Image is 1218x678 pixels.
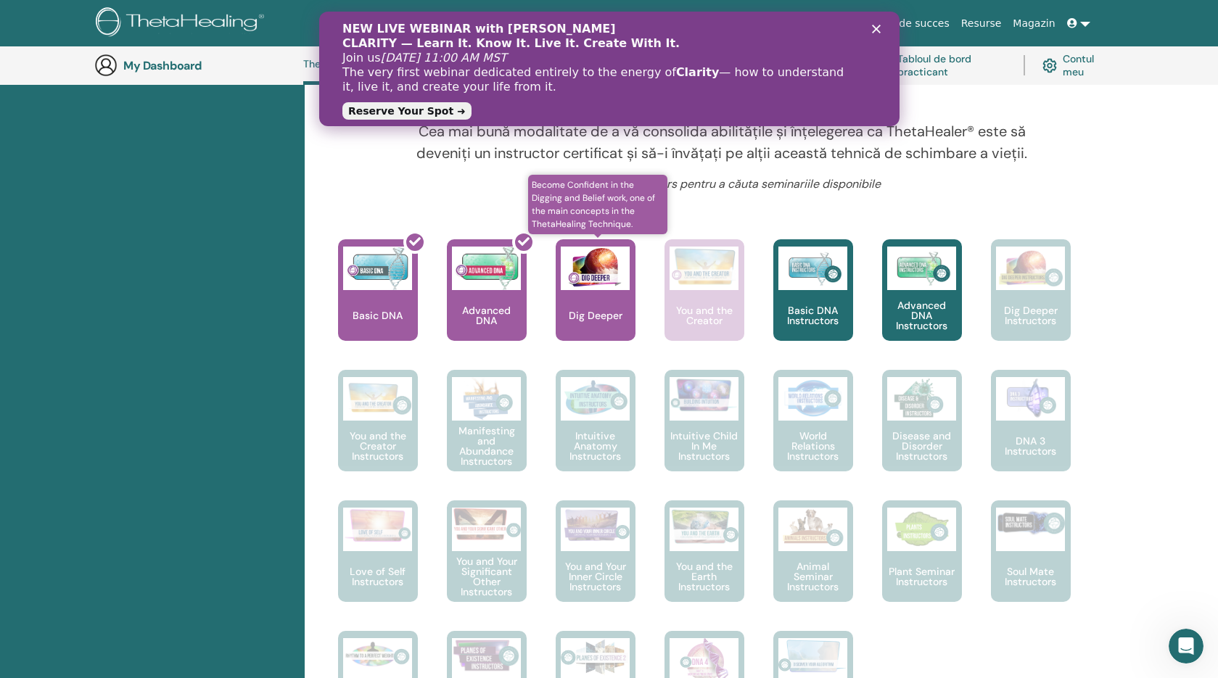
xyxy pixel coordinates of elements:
img: Planes of Existence Instructors [452,638,521,674]
img: Basic DNA Instructors [778,247,847,290]
iframe: Intercom live chat banner [319,12,900,126]
img: You and the Earth Instructors [670,508,738,545]
a: Become Confident in the Digging and Belief work, one of the main concepts in the ThetaHealing Tec... [556,239,635,370]
img: You and Your Inner Circle Instructors [561,508,630,542]
img: Love of Self Instructors [343,508,412,543]
div: Close [553,13,567,22]
img: Advanced DNA [452,247,521,290]
iframe: Intercom live chat [1169,629,1203,663]
img: Intuitive Child In Me Instructors [670,377,738,413]
p: DNA 3 Instructors [991,436,1071,456]
h3: My Dashboard [123,59,268,73]
p: You and the Creator Instructors [338,431,418,461]
a: Despre [631,10,679,37]
img: Intuitive Anatomy Instructors [561,377,630,421]
a: You and the Creator You and the Creator [664,239,744,370]
img: Discover Your Algorithm Instructors [778,638,847,673]
p: You and the Creator [664,305,744,326]
img: Soul Mate Instructors [996,508,1065,538]
p: You and Your Significant Other Instructors [447,556,527,597]
img: generic-user-icon.jpg [94,54,118,77]
a: Manifesting and Abundance Instructors Manifesting and Abundance Instructors [447,370,527,500]
a: Magazin [1007,10,1061,37]
p: Advanced DNA Instructors [882,300,962,331]
img: Animal Seminar Instructors [778,508,847,551]
a: You and Your Inner Circle Instructors You and Your Inner Circle Instructors [556,500,635,631]
p: Love of Self Instructors [338,566,418,587]
a: You and Your Significant Other Instructors You and Your Significant Other Instructors [447,500,527,631]
img: Dig Deeper Instructors [996,247,1065,290]
img: World Relations Instructors [778,377,847,421]
img: Basic DNA [343,247,412,290]
p: Dig Deeper Instructors [991,305,1071,326]
p: Intuitive Child In Me Instructors [664,431,744,461]
a: Povesti de succes [854,10,955,37]
p: Cea mai bună modalitate de a vă consolida abilitățile și înțelegerea ca ThetaHealer® este să deve... [398,120,1046,164]
p: Advanced DNA [447,305,527,326]
a: World Relations Instructors World Relations Instructors [773,370,853,500]
p: Dig Deeper [563,310,628,321]
p: Soul Mate Instructors [991,566,1071,587]
a: Reserve Your Spot ➜ [23,91,152,108]
p: Animal Seminar Instructors [773,561,853,592]
img: RHYTHM to a Perfect Weight Instructors [343,638,412,672]
a: You and the Earth Instructors You and the Earth Instructors [664,500,744,631]
a: Intuitive Child In Me Instructors Intuitive Child In Me Instructors [664,370,744,500]
a: Basic DNA Basic DNA [338,239,418,370]
img: Plant Seminar Instructors [887,508,956,551]
a: You and the Creator Instructors You and the Creator Instructors [338,370,418,500]
img: logo.png [96,7,269,40]
a: Contul meu [1042,49,1109,81]
a: Resurse [955,10,1008,37]
img: You and the Creator [670,247,738,286]
img: DNA 3 Instructors [996,377,1065,421]
a: Cursuri & Seminarii [679,10,789,37]
p: Intuitive Anatomy Instructors [556,431,635,461]
a: Intuitive Anatomy Instructors Intuitive Anatomy Instructors [556,370,635,500]
p: Disease and Disorder Instructors [882,431,962,461]
a: Advanced DNA Advanced DNA [447,239,527,370]
img: Dig Deeper [561,247,630,290]
b: Clarity [357,54,400,67]
a: Animal Seminar Instructors Animal Seminar Instructors [773,500,853,631]
a: Soul Mate Instructors Soul Mate Instructors [991,500,1071,631]
p: World Relations Instructors [773,431,853,461]
img: cog.svg [1042,55,1057,76]
p: Manifesting and Abundance Instructors [447,426,527,466]
a: Plant Seminar Instructors Plant Seminar Instructors [882,500,962,631]
p: You and Your Inner Circle Instructors [556,561,635,592]
p: Basic DNA Instructors [773,305,853,326]
a: ThetaLearning-ul meu [303,58,410,85]
img: Planes of Existence 2 Instructors [561,638,630,677]
a: Tabloul de bord practicant [877,49,1006,81]
img: You and the Creator Instructors [343,377,412,421]
a: Love of Self Instructors Love of Self Instructors [338,500,418,631]
a: Certificare [789,10,854,37]
span: Become Confident in the Digging and Belief work, one of the main concepts in the ThetaHealing Tec... [528,175,668,234]
a: Basic DNA Instructors Basic DNA Instructors [773,239,853,370]
a: DNA 3 Instructors DNA 3 Instructors [991,370,1071,500]
a: Advanced DNA Instructors Advanced DNA Instructors [882,239,962,370]
img: Disease and Disorder Instructors [887,377,956,421]
p: Plant Seminar Instructors [882,566,962,587]
a: Disease and Disorder Instructors Disease and Disorder Instructors [882,370,962,500]
img: Advanced DNA Instructors [887,247,956,290]
img: You and Your Significant Other Instructors [452,508,521,540]
p: Faceți clic pe un curs pentru a căuta seminariile disponibile [398,175,1046,193]
p: You and the Earth Instructors [664,561,744,592]
img: Manifesting and Abundance Instructors [452,377,521,421]
a: Dig Deeper Instructors Dig Deeper Instructors [991,239,1071,370]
